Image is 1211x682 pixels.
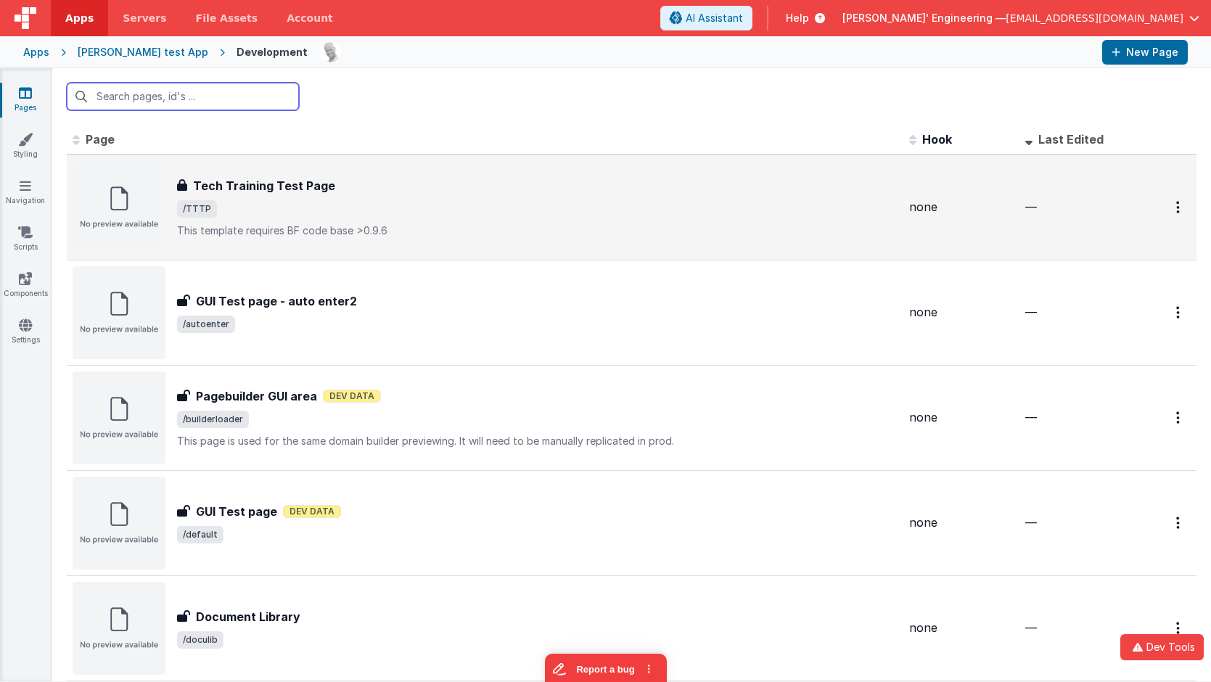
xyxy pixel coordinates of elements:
button: Dev Tools [1120,634,1204,660]
span: Hook [922,132,952,147]
button: [PERSON_NAME]' Engineering — [EMAIL_ADDRESS][DOMAIN_NAME] [842,11,1199,25]
div: none [909,620,1014,636]
h3: Document Library [196,608,300,625]
p: This page is used for the same domain builder previewing. It will need to be manually replicated ... [177,434,898,448]
button: Options [1167,613,1191,643]
div: none [909,514,1014,531]
span: Page [86,132,115,147]
span: AI Assistant [686,11,743,25]
span: Servers [123,11,166,25]
button: AI Assistant [660,6,752,30]
span: — [1025,410,1037,424]
span: [PERSON_NAME]' Engineering — [842,11,1006,25]
button: Options [1167,508,1191,538]
div: Development [237,45,308,59]
div: Apps [23,45,49,59]
span: /default [177,526,223,543]
div: none [909,199,1014,215]
span: — [1025,200,1037,214]
img: 11ac31fe5dc3d0eff3fbbbf7b26fa6e1 [320,42,340,62]
span: Dev Data [323,390,381,403]
span: File Assets [196,11,258,25]
h3: GUI Test page - auto enter2 [196,292,357,310]
div: [PERSON_NAME] test App [78,45,208,59]
span: Dev Data [283,505,341,518]
span: /autoenter [177,316,235,333]
span: /builderloader [177,411,249,428]
button: Options [1167,192,1191,222]
input: Search pages, id's ... [67,83,299,110]
span: — [1025,515,1037,530]
button: Options [1167,297,1191,327]
h3: Tech Training Test Page [193,177,335,194]
span: [EMAIL_ADDRESS][DOMAIN_NAME] [1006,11,1183,25]
button: New Page [1102,40,1188,65]
span: Apps [65,11,94,25]
div: none [909,304,1014,321]
div: none [909,409,1014,426]
span: Last Edited [1038,132,1104,147]
h3: GUI Test page [196,503,277,520]
h3: Pagebuilder GUI area [196,387,317,405]
span: Help [786,11,809,25]
span: /doculib [177,631,223,649]
button: Options [1167,403,1191,432]
p: This template requires BF code base >0.9.6 [177,223,898,238]
span: — [1025,620,1037,635]
span: /TTTP [177,200,217,218]
span: — [1025,305,1037,319]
